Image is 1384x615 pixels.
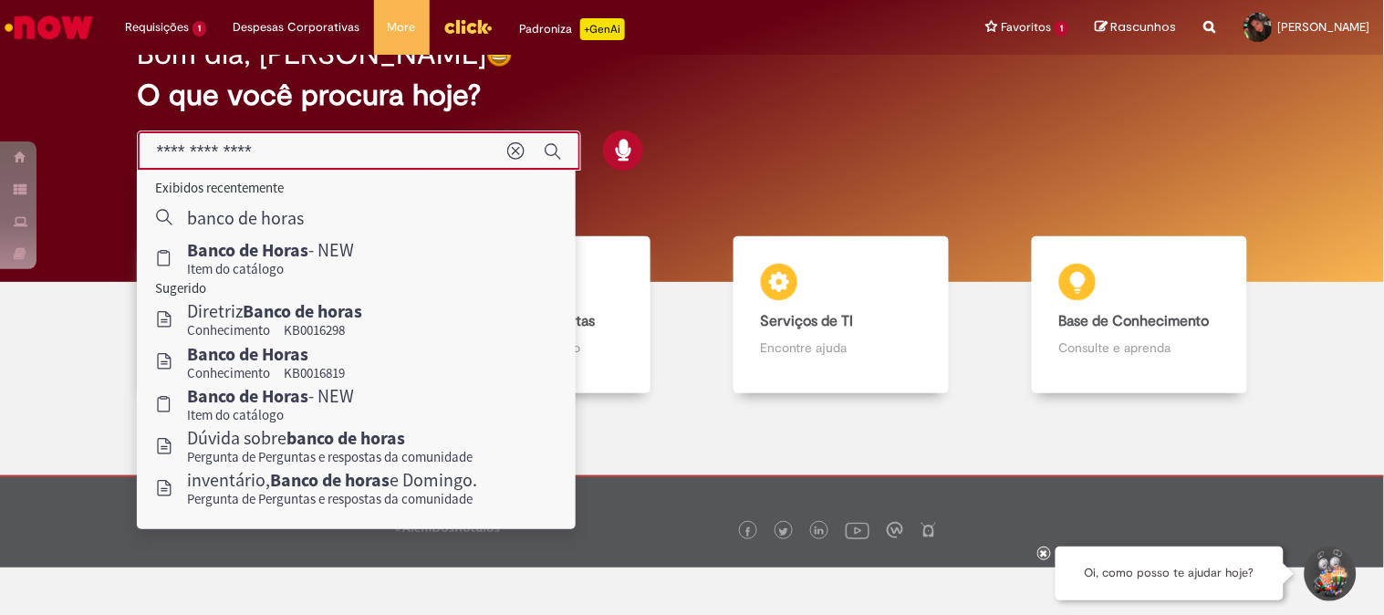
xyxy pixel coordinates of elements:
a: Rascunhos [1096,19,1177,36]
b: Base de Conhecimento [1059,312,1210,330]
div: Padroniza [520,18,625,40]
span: Rascunhos [1111,18,1177,36]
h2: Bom dia, [PERSON_NAME] [137,38,486,70]
b: Serviços de TI [761,312,854,330]
a: Tirar dúvidas Tirar dúvidas com Lupi Assist e Gen Ai [96,236,394,394]
img: logo_footer_twitter.png [779,527,788,537]
a: Base de Conhecimento Consulte e aprenda [990,236,1288,394]
div: Oi, como posso te ajudar hoje? [1056,547,1284,600]
img: happy-face.png [486,41,513,68]
h2: O que você procura hoje? [137,79,1246,111]
p: Consulte e aprenda [1059,339,1220,357]
span: 1 [193,21,206,36]
p: +GenAi [580,18,625,40]
img: click_logo_yellow_360x200.png [443,13,493,40]
span: [PERSON_NAME] [1278,19,1370,35]
img: logo_footer_youtube.png [846,518,869,542]
span: Favoritos [1001,18,1051,36]
img: logo_footer_workplace.png [887,522,903,538]
span: Requisições [125,18,189,36]
span: More [388,18,416,36]
img: logo_footer_linkedin.png [815,526,824,537]
button: Iniciar Conversa de Suporte [1302,547,1357,601]
a: Serviços de TI Encontre ajuda [692,236,991,394]
span: 1 [1055,21,1068,36]
img: logo_footer_naosei.png [921,522,937,538]
p: Encontre ajuda [761,339,921,357]
img: ServiceNow [2,9,96,46]
span: Despesas Corporativas [234,18,360,36]
img: logo_footer_facebook.png [744,527,753,537]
